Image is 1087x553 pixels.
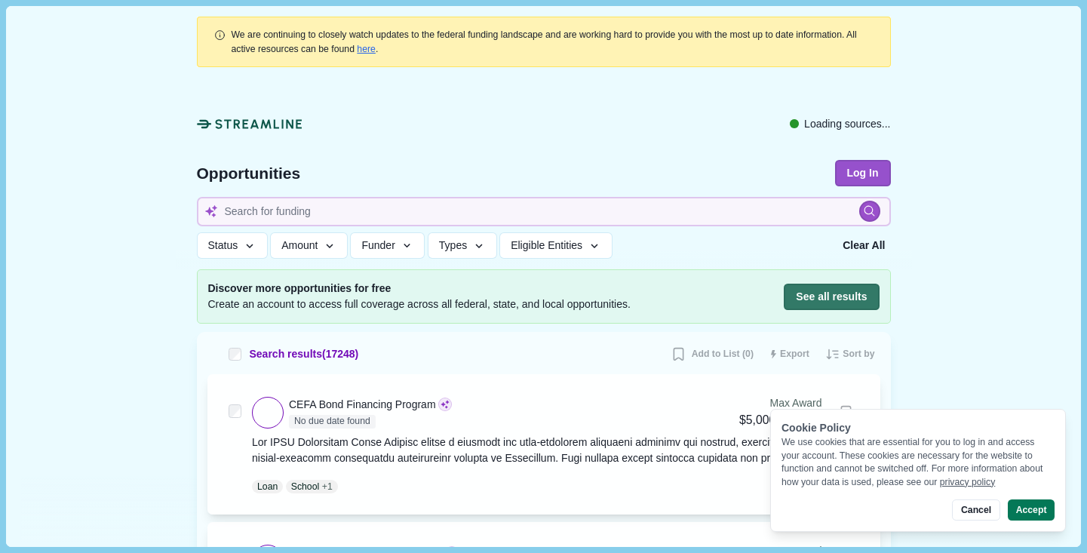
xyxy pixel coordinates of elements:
[781,422,851,434] span: Cookie Policy
[428,232,497,259] button: Types
[281,239,318,252] span: Amount
[232,28,874,56] div: .
[197,232,268,259] button: Status
[289,397,436,413] div: CEFA Bond Financing Program
[252,435,859,466] div: Lor IPSU Dolorsitam Conse Adipisc elitse d eiusmodt inc utla-etdolorem aliquaeni adminimv qui nos...
[291,480,319,493] p: School
[804,116,890,132] span: Loading sources...
[270,232,348,259] button: Amount
[361,239,395,252] span: Funder
[820,343,880,367] button: Sort by
[499,232,612,259] button: Eligible Entities
[252,395,859,493] a: CEFA Bond Financing ProgramNo due date foundMax Award$5,000,000,000Bookmark this grant.Lor IPSU D...
[208,296,631,312] span: Create an account to access full coverage across all federal, state, and local opportunities.
[665,343,759,367] button: Add to List (0)
[739,395,821,411] div: Max Award
[257,480,278,493] p: Loan
[208,239,238,252] span: Status
[784,284,879,310] button: See all results
[289,415,376,429] span: No due date found
[833,399,859,426] button: Bookmark this grant.
[1008,499,1055,521] button: Accept
[952,499,999,521] button: Cancel
[357,44,376,54] a: here
[322,480,333,493] span: + 1
[208,281,631,296] span: Discover more opportunities for free
[835,160,891,186] button: Log In
[940,477,996,487] a: privacy policy
[511,239,582,252] span: Eligible Entities
[764,343,815,367] button: Export results to CSV (250 max)
[837,232,890,259] button: Clear All
[197,197,891,226] input: Search for funding
[250,346,359,362] span: Search results ( 17248 )
[232,29,857,54] span: We are continuing to closely watch updates to the federal funding landscape and are working hard ...
[739,411,821,430] div: $5,000,000,000
[439,239,467,252] span: Types
[781,436,1055,489] div: We use cookies that are essential for you to log in and access your account. These cookies are ne...
[197,165,301,181] span: Opportunities
[350,232,425,259] button: Funder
